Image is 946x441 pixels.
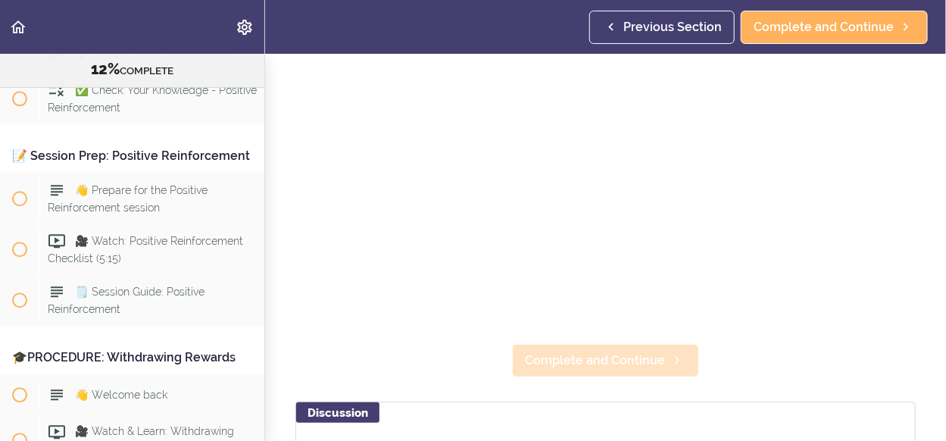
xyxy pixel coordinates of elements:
span: 🗒️ Session Guide: Positive Reinforcement [48,285,204,314]
span: 👋 Welcome back [75,388,167,400]
svg: Settings Menu [236,18,254,36]
span: Complete and Continue [754,18,894,36]
span: 👋 Prepare for the Positive Reinforcement session [48,183,208,213]
svg: Back to course curriculum [9,18,27,36]
span: 🎥 Watch: Positive Reinforcement Checklist (5:15) [48,234,243,264]
div: COMPLETE [19,60,245,80]
span: Complete and Continue [525,352,665,370]
a: Complete and Continue [512,344,699,377]
a: Complete and Continue [741,11,928,44]
span: Previous Section [623,18,722,36]
span: 12% [91,60,120,78]
a: Previous Section [589,11,735,44]
div: Discussion [296,402,379,423]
